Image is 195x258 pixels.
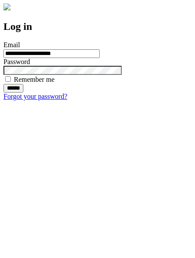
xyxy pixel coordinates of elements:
h2: Log in [3,21,192,32]
a: Forgot your password? [3,93,67,100]
label: Password [3,58,30,65]
label: Remember me [14,76,55,83]
img: logo-4e3dc11c47720685a147b03b5a06dd966a58ff35d612b21f08c02c0306f2b779.png [3,3,10,10]
label: Email [3,41,20,48]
